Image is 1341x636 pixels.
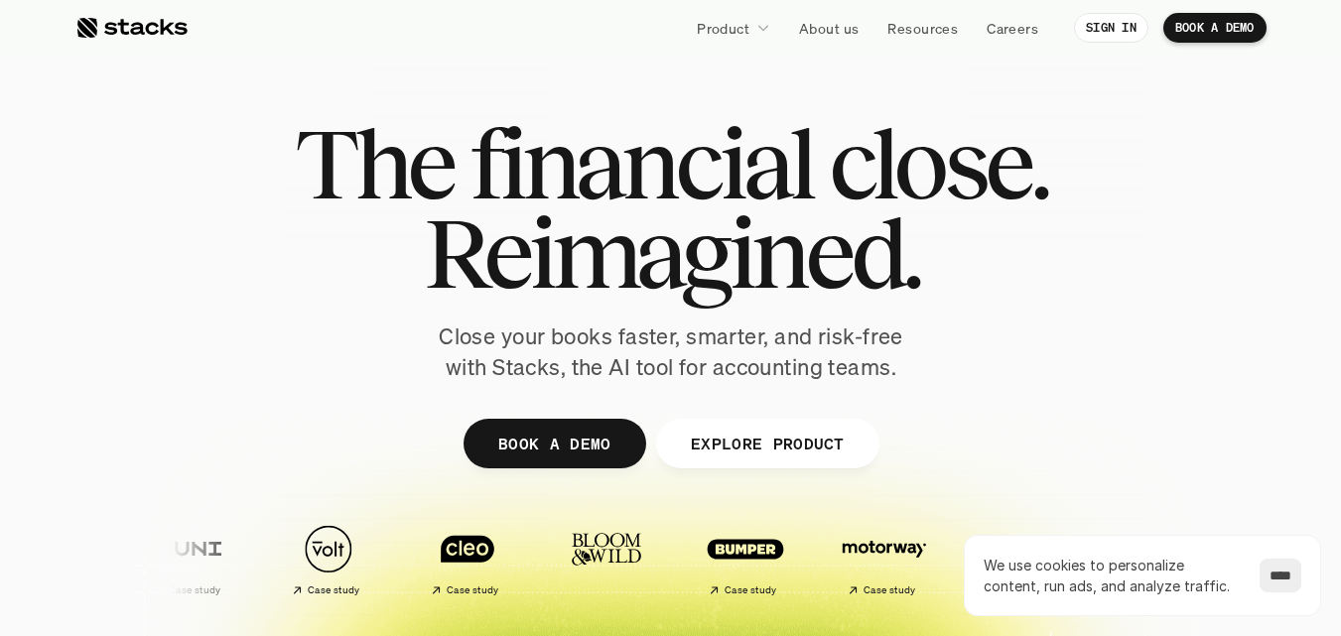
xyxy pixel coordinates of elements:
h2: Case study [446,584,498,596]
span: financial [469,119,812,208]
p: BOOK A DEMO [497,429,610,457]
a: Careers [975,10,1050,46]
span: Reimagined. [423,208,918,298]
p: We use cookies to personalize content, run ads, and analyze traffic. [984,555,1240,596]
a: Privacy Policy [234,459,322,473]
h2: Case study [863,584,915,596]
a: About us [787,10,871,46]
p: Close your books faster, smarter, and risk-free with Stacks, the AI tool for accounting teams. [423,321,919,383]
a: SIGN IN [1074,13,1148,43]
a: BOOK A DEMO [1163,13,1267,43]
p: Resources [887,18,958,39]
a: Case study [820,514,949,604]
a: Case study [681,514,810,604]
h2: Case study [724,584,776,596]
span: close. [829,119,1047,208]
a: Case study [403,514,532,604]
h2: Case study [168,584,220,596]
p: SIGN IN [1086,21,1137,35]
p: BOOK A DEMO [1175,21,1255,35]
a: EXPLORE PRODUCT [655,419,878,468]
a: BOOK A DEMO [463,419,645,468]
p: About us [799,18,859,39]
a: Resources [875,10,970,46]
a: Case study [125,514,254,604]
h2: Case study [307,584,359,596]
p: Product [697,18,749,39]
span: The [295,119,453,208]
a: Case study [264,514,393,604]
p: Careers [987,18,1038,39]
p: EXPLORE PRODUCT [690,429,844,457]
